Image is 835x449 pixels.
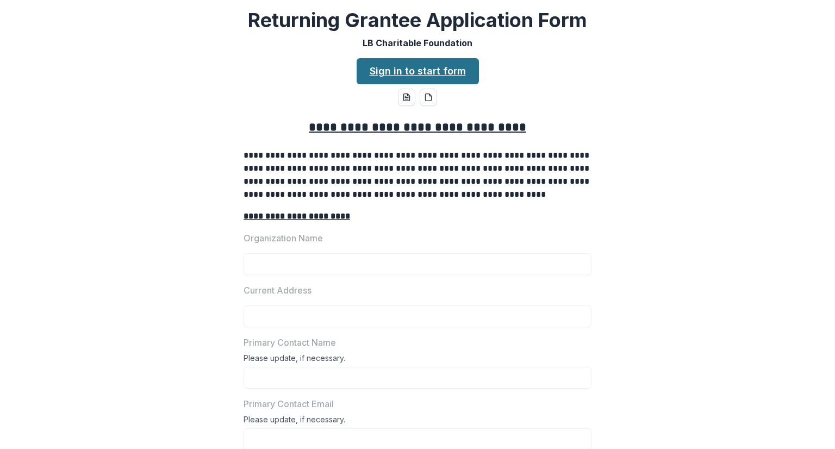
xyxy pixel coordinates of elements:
h2: Returning Grantee Application Form [248,9,587,32]
p: LB Charitable Foundation [363,36,472,49]
button: pdf-download [420,89,437,106]
div: Please update, if necessary. [244,415,591,428]
p: Organization Name [244,232,323,245]
p: Primary Contact Name [244,336,336,349]
p: Current Address [244,284,311,297]
div: Please update, if necessary. [244,353,591,367]
p: Primary Contact Email [244,397,334,410]
button: word-download [398,89,415,106]
a: Sign in to start form [357,58,479,84]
